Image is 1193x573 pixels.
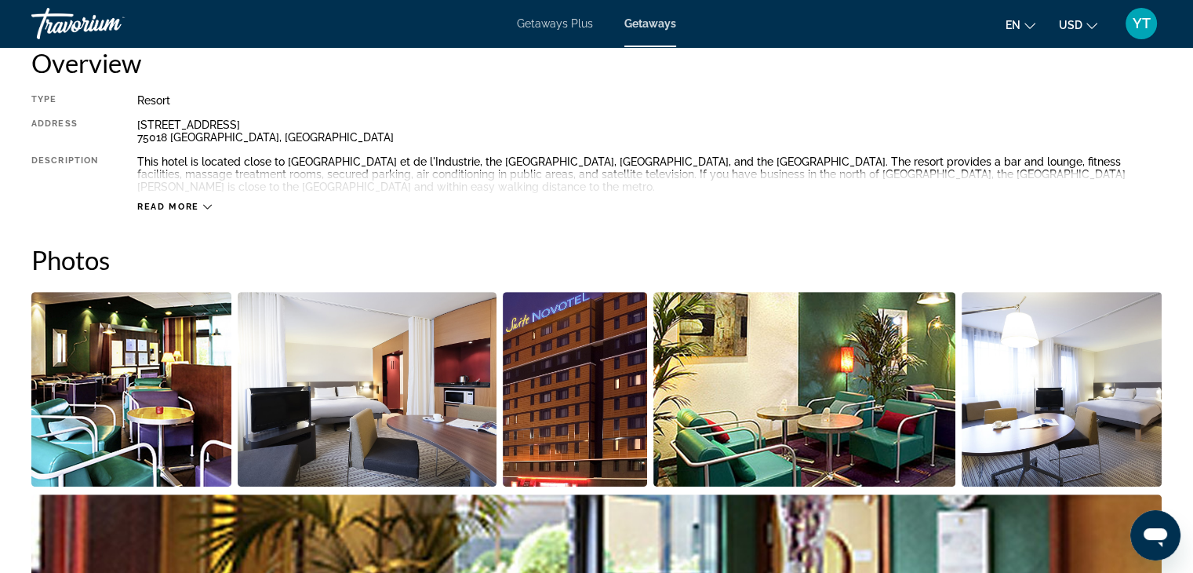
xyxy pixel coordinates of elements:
button: Open full-screen image slider [653,291,955,487]
a: Travorium [31,3,188,44]
button: Open full-screen image slider [503,291,648,487]
button: Open full-screen image slider [962,291,1162,487]
button: Change currency [1059,13,1097,36]
div: [STREET_ADDRESS] 75018 [GEOGRAPHIC_DATA], [GEOGRAPHIC_DATA] [137,119,1162,144]
a: Getaways [624,17,676,30]
button: User Menu [1121,7,1162,40]
div: This hotel is located close to [GEOGRAPHIC_DATA] et de l'Industrie, the [GEOGRAPHIC_DATA], [GEOGR... [137,155,1162,193]
span: en [1006,19,1020,31]
button: Change language [1006,13,1035,36]
div: Type [31,94,98,107]
span: USD [1059,19,1082,31]
div: Address [31,119,98,144]
button: Open full-screen image slider [31,291,231,487]
iframe: Кнопка запуска окна обмена сообщениями [1130,510,1180,560]
h2: Photos [31,244,1162,276]
span: Read more [137,202,199,212]
button: Open full-screen image slider [238,291,496,487]
div: Resort [137,94,1162,107]
span: YT [1133,16,1151,31]
a: Getaways Plus [517,17,593,30]
button: Read more [137,201,212,213]
div: Description [31,155,98,193]
h2: Overview [31,47,1162,78]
